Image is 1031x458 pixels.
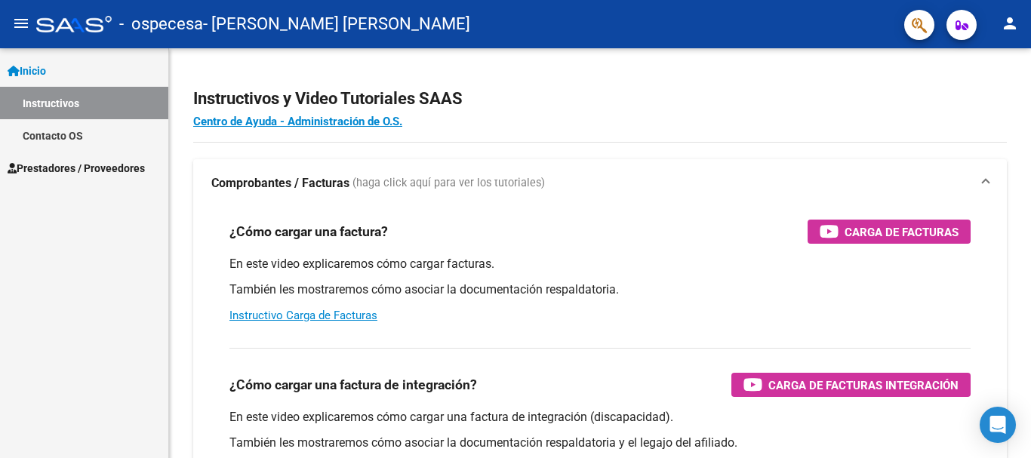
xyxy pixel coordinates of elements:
[203,8,470,41] span: - [PERSON_NAME] [PERSON_NAME]
[229,221,388,242] h3: ¿Cómo cargar una factura?
[211,175,349,192] strong: Comprobantes / Facturas
[8,160,145,177] span: Prestadores / Proveedores
[8,63,46,79] span: Inicio
[980,407,1016,443] div: Open Intercom Messenger
[845,223,959,241] span: Carga de Facturas
[193,85,1007,113] h2: Instructivos y Video Tutoriales SAAS
[808,220,971,244] button: Carga de Facturas
[731,373,971,397] button: Carga de Facturas Integración
[229,309,377,322] a: Instructivo Carga de Facturas
[1001,14,1019,32] mat-icon: person
[12,14,30,32] mat-icon: menu
[229,256,971,272] p: En este video explicaremos cómo cargar facturas.
[229,374,477,395] h3: ¿Cómo cargar una factura de integración?
[119,8,203,41] span: - ospecesa
[768,376,959,395] span: Carga de Facturas Integración
[193,159,1007,207] mat-expansion-panel-header: Comprobantes / Facturas (haga click aquí para ver los tutoriales)
[193,115,402,128] a: Centro de Ayuda - Administración de O.S.
[352,175,545,192] span: (haga click aquí para ver los tutoriales)
[229,409,971,426] p: En este video explicaremos cómo cargar una factura de integración (discapacidad).
[229,281,971,298] p: También les mostraremos cómo asociar la documentación respaldatoria.
[229,435,971,451] p: También les mostraremos cómo asociar la documentación respaldatoria y el legajo del afiliado.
